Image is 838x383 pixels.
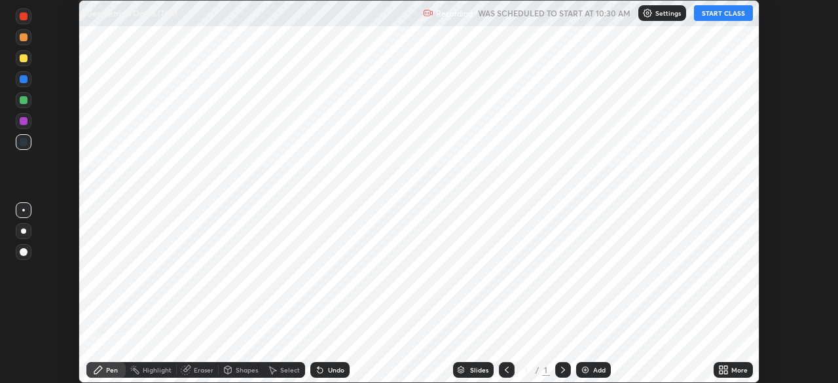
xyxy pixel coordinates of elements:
div: Add [593,367,606,373]
div: Highlight [143,367,172,373]
div: Pen [106,367,118,373]
p: Settings [655,10,681,16]
div: Eraser [194,367,213,373]
div: Slides [470,367,488,373]
img: add-slide-button [580,365,591,375]
div: 1 [542,364,550,376]
p: Geometrical Optics (7/14) [86,8,177,18]
div: 1 [520,366,533,374]
div: More [731,367,748,373]
img: class-settings-icons [642,8,653,18]
div: Select [280,367,300,373]
h5: WAS SCHEDULED TO START AT 10:30 AM [478,7,630,19]
div: Shapes [236,367,258,373]
p: Recording [436,9,473,18]
div: / [536,366,539,374]
button: START CLASS [694,5,753,21]
div: Undo [328,367,344,373]
img: recording.375f2c34.svg [423,8,433,18]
